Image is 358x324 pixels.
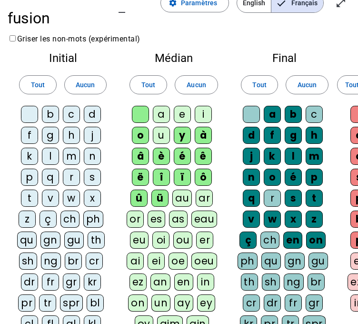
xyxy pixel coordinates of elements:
div: sh [19,253,37,270]
span: Aucun [187,79,206,91]
div: en [174,273,193,291]
div: ô [195,169,212,186]
div: v [42,190,59,207]
div: gn [40,232,60,249]
div: ç [239,232,257,249]
div: oe [169,253,188,270]
div: gu [308,253,328,270]
h2: Initial [15,52,110,64]
div: g [42,127,59,144]
div: s [84,169,101,186]
div: ay [174,294,193,312]
span: Tout [141,79,155,91]
div: en [283,232,302,249]
div: ch [60,211,80,228]
div: tr [39,294,56,312]
button: Aucun [64,75,107,94]
div: cr [86,253,103,270]
div: g [285,127,302,144]
div: dr [264,294,281,312]
label: Griser les non-mots (expérimental) [8,34,140,43]
span: Aucun [76,79,95,91]
div: oeu [191,253,217,270]
div: th [241,273,258,291]
button: Aucun [175,75,218,94]
div: p [306,169,323,186]
div: o [132,127,149,144]
div: on [128,294,148,312]
div: ph [83,211,103,228]
div: n [84,148,101,165]
div: ou [173,232,192,249]
button: Tout [241,75,278,94]
div: q [243,190,260,207]
div: c [63,106,80,123]
div: gr [63,273,80,291]
div: x [84,190,101,207]
div: cr [243,294,260,312]
div: ng [41,253,61,270]
div: an [150,273,170,291]
div: ng [284,273,304,291]
button: Diminuer la taille de la police [112,3,131,22]
div: on [306,232,326,249]
div: b [42,106,59,123]
div: or [127,211,144,228]
div: o [264,169,281,186]
div: w [63,190,80,207]
div: c [306,106,323,123]
div: û [130,190,148,207]
div: ü [151,190,169,207]
div: spr [60,294,83,312]
div: sh [262,273,280,291]
div: as [169,211,188,228]
div: j [84,127,101,144]
div: t [306,190,323,207]
div: è [153,148,170,165]
div: a [153,106,170,123]
div: s [285,190,302,207]
div: a [264,106,281,123]
div: z [306,211,323,228]
div: j [243,148,260,165]
div: é [285,169,302,186]
div: l [42,148,59,165]
div: ph [238,253,258,270]
div: d [243,127,260,144]
button: Tout [19,75,57,94]
button: Tout [129,75,167,94]
h2: Médian [126,52,222,64]
h2: Final [237,52,332,64]
div: n [243,169,260,186]
div: e [174,106,191,123]
div: fr [285,294,302,312]
div: un [151,294,170,312]
div: dr [21,273,38,291]
div: fr [42,273,59,291]
div: ai [127,253,144,270]
div: eau [191,211,218,228]
div: ç [40,211,57,228]
div: m [306,148,323,165]
div: qu [17,232,37,249]
div: t [21,190,38,207]
div: u [153,127,170,144]
div: k [21,148,38,165]
div: ar [196,190,213,207]
div: r [63,169,80,186]
span: Aucun [298,79,317,91]
div: h [306,127,323,144]
div: gn [285,253,305,270]
div: m [63,148,80,165]
div: oi [152,232,169,249]
mat-icon: remove [116,7,128,18]
div: kr [84,273,101,291]
div: f [21,127,38,144]
div: d [84,106,101,123]
div: h [63,127,80,144]
div: qu [261,253,281,270]
div: p [21,169,38,186]
div: eu [130,232,149,249]
div: v [243,211,260,228]
div: ei [148,253,165,270]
